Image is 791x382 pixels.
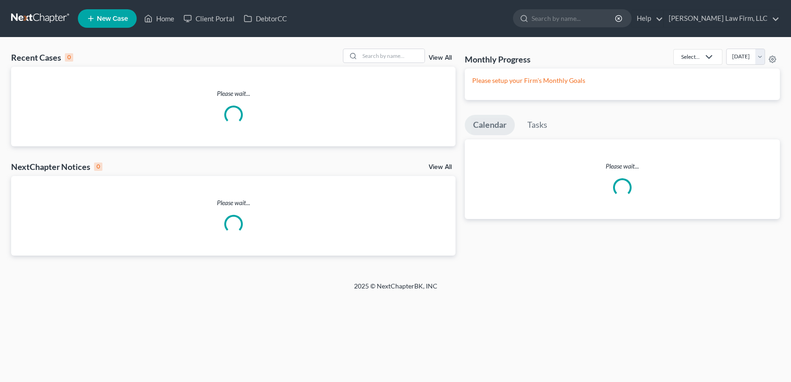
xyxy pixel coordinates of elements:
[11,89,456,98] p: Please wait...
[179,10,239,27] a: Client Portal
[132,282,660,298] div: 2025 © NextChapterBK, INC
[532,10,616,27] input: Search by name...
[11,52,73,63] div: Recent Cases
[519,115,556,135] a: Tasks
[360,49,424,63] input: Search by name...
[465,115,515,135] a: Calendar
[94,163,102,171] div: 0
[664,10,779,27] a: [PERSON_NAME] Law Firm, LLC
[472,76,772,85] p: Please setup your Firm's Monthly Goals
[11,198,456,207] p: Please wait...
[465,162,780,171] p: Please wait...
[139,10,179,27] a: Home
[97,15,128,22] span: New Case
[429,164,452,170] a: View All
[239,10,291,27] a: DebtorCC
[65,53,73,62] div: 0
[429,55,452,61] a: View All
[465,54,531,65] h3: Monthly Progress
[681,53,700,61] div: Select...
[11,161,102,172] div: NextChapter Notices
[632,10,663,27] a: Help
